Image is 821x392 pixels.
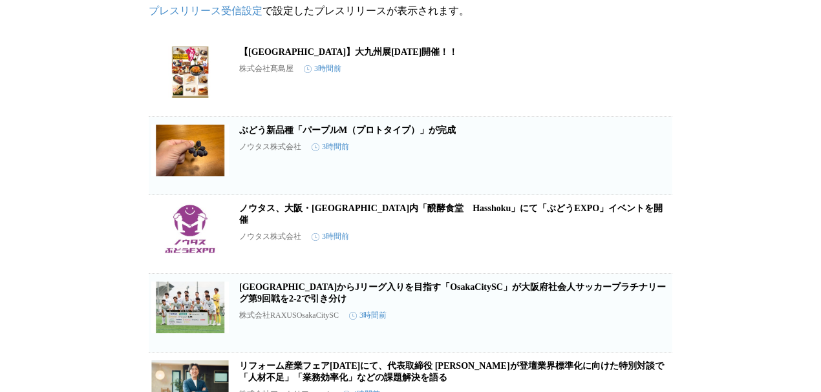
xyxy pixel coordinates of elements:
[149,5,262,16] a: プレスリリース受信設定
[239,282,666,304] a: [GEOGRAPHIC_DATA]からJリーグ入りを目指す「OsakaCitySC」が大阪府社会人サッカープラチナリーグ第9回戦を2-2で引き分け
[239,203,663,225] a: ノウタス、大阪・[GEOGRAPHIC_DATA]内「醗酵食堂 Hasshoku」にて「ぶどうEXPO」イベントを開催
[312,231,349,242] time: 3時間前
[304,63,341,74] time: 3時間前
[151,282,229,333] img: 大阪市からJリーグ入りを目指す「OsakaCitySC」が大阪府社会人サッカープラチナリーグ第9回戦を2-2で引き分け
[239,125,456,135] a: ぶどう新品種「パープルM（プロトタイプ）」が完成
[239,141,301,152] p: ノウタス株式会社
[151,46,229,98] img: 【柏髙島屋】大九州展9月17日（水）開催！！
[149,5,672,18] p: で設定したプレスリリースが表示されます。
[349,310,387,321] time: 3時間前
[239,63,293,74] p: 株式会社髙島屋
[239,361,664,382] a: リフォーム産業フェア[DATE]にて、代表取締役 [PERSON_NAME]が登壇業界標準化に向けた特別対談で「人材不足」「業務効率化」などの課題解決を語る
[239,231,301,242] p: ノウタス株式会社
[151,125,229,176] img: ぶどう新品種「パープルM（プロトタイプ）」が完成
[151,203,229,254] img: ノウタス、大阪・関西万博内「醗酵食堂 Hasshoku」にて「ぶどうEXPO」イベントを開催
[239,47,458,57] a: 【[GEOGRAPHIC_DATA]】大九州展[DATE]開催！！
[312,141,349,152] time: 3時間前
[239,310,339,321] p: 株式会社RAXUSOsakaCitySC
